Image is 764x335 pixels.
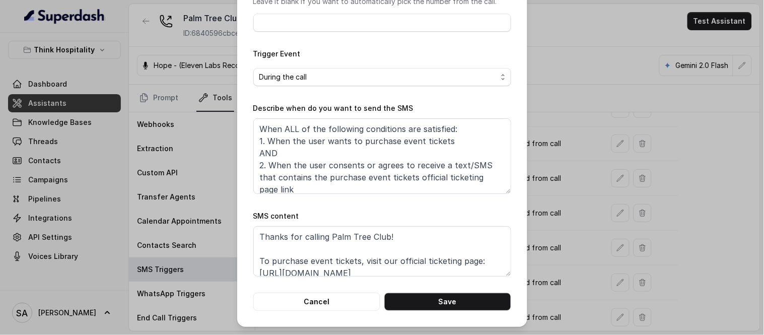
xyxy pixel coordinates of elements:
[253,212,299,220] label: SMS content
[253,104,413,112] label: Describe when do you want to send the SMS
[253,68,511,86] button: During the call
[253,118,511,194] textarea: When ALL of the following conditions are satisfied: 1. When the user wants to purchase event tick...
[253,293,380,311] button: Cancel
[384,293,511,311] button: Save
[253,49,301,58] label: Trigger Event
[253,226,511,277] textarea: Thanks for calling Palm Tree Club! To purchase event tickets, visit our official ticketing page: ...
[259,71,497,83] span: During the call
